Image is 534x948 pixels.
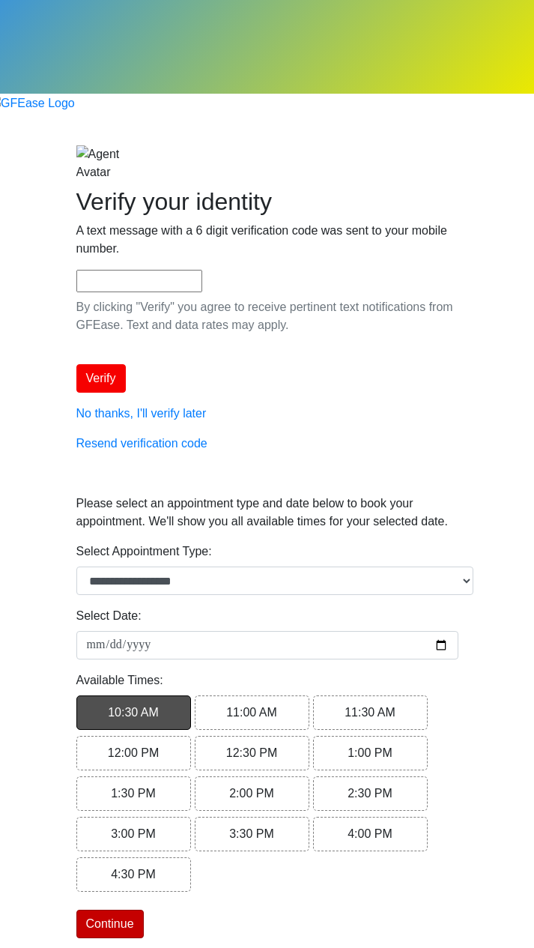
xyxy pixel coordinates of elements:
[111,787,156,800] span: 1:30 PM
[348,746,392,759] span: 1:00 PM
[76,145,121,181] img: Agent Avatar
[76,607,142,625] label: Select Date:
[76,437,207,450] a: Resend verification code
[76,298,458,334] p: By clicking "Verify" you agree to receive pertinent text notifications from GFEase. Text and data...
[76,407,207,420] a: No thanks, I'll verify later
[108,746,159,759] span: 12:00 PM
[76,671,163,689] label: Available Times:
[348,787,392,800] span: 2:30 PM
[111,868,156,881] span: 4:30 PM
[345,706,395,719] span: 11:30 AM
[76,187,458,216] h2: Verify your identity
[229,787,274,800] span: 2:00 PM
[76,364,126,393] button: Verify
[226,706,277,719] span: 11:00 AM
[76,495,458,531] p: Please select an appointment type and date below to book your appointment. We'll show you all ava...
[76,222,458,258] p: A text message with a 6 digit verification code was sent to your mobile number.
[226,746,277,759] span: 12:30 PM
[76,543,212,561] label: Select Appointment Type:
[76,910,144,938] button: Continue
[108,706,159,719] span: 10:30 AM
[348,827,392,840] span: 4:00 PM
[229,827,274,840] span: 3:30 PM
[111,827,156,840] span: 3:00 PM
